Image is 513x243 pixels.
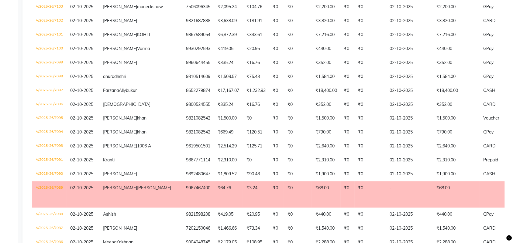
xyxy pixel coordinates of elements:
[269,56,284,70] td: ₹0
[284,28,312,42] td: ₹0
[243,140,269,154] td: ₹125.71
[214,126,243,140] td: ₹669.49
[312,28,341,42] td: ₹7,216.00
[433,42,480,56] td: ₹440.00
[355,84,386,98] td: ₹0
[269,140,284,154] td: ₹0
[386,126,433,140] td: 02-10-2025
[386,56,433,70] td: 02-10-2025
[243,222,269,236] td: ₹73.34
[182,28,214,42] td: 9867589054
[386,28,433,42] td: 02-10-2025
[341,167,355,181] td: ₹0
[103,102,150,107] span: [DEMOGRAPHIC_DATA]
[312,42,341,56] td: ₹440.00
[103,88,119,93] span: Farzana
[484,32,494,37] span: GPay
[355,167,386,181] td: ₹0
[341,98,355,112] td: ₹0
[214,84,243,98] td: ₹17,167.07
[484,130,494,135] span: GPay
[137,130,146,135] span: khan
[284,42,312,56] td: ₹0
[243,181,269,208] td: ₹3.24
[182,167,214,181] td: 9892480647
[182,181,214,208] td: 9967467400
[355,222,386,236] td: ₹0
[355,126,386,140] td: ₹0
[214,208,243,222] td: ₹419.05
[269,167,284,181] td: ₹0
[433,154,480,167] td: ₹2,310.00
[386,222,433,236] td: 02-10-2025
[70,157,93,163] span: 02-10-2025
[284,84,312,98] td: ₹0
[433,181,480,208] td: ₹68.00
[70,130,93,135] span: 02-10-2025
[312,222,341,236] td: ₹1,540.00
[182,56,214,70] td: 9960644455
[243,126,269,140] td: ₹120.51
[137,185,171,191] span: [PERSON_NAME]
[32,70,67,84] td: V/2025-26/7098
[312,98,341,112] td: ₹352.00
[32,222,67,236] td: V/2025-26/7087
[32,154,67,167] td: V/2025-26/7091
[70,18,93,23] span: 02-10-2025
[386,112,433,126] td: 02-10-2025
[284,140,312,154] td: ₹0
[355,28,386,42] td: ₹0
[484,74,494,79] span: GPay
[386,140,433,154] td: 02-10-2025
[137,143,151,149] span: 1006 A
[484,171,496,177] span: CASH
[433,28,480,42] td: ₹7,216.00
[433,98,480,112] td: ₹352.00
[103,32,137,37] span: [PERSON_NAME]
[70,4,93,9] span: 02-10-2025
[269,222,284,236] td: ₹0
[355,56,386,70] td: ₹0
[137,46,150,51] span: Varma
[433,140,480,154] td: ₹2,640.00
[70,32,93,37] span: 02-10-2025
[182,112,214,126] td: 9821082542
[137,4,163,9] span: maneckshaw
[341,42,355,56] td: ₹0
[484,60,494,65] span: GPay
[32,126,67,140] td: V/2025-26/7094
[182,154,214,167] td: 9867771114
[32,42,67,56] td: V/2025-26/7100
[32,181,67,208] td: V/2025-26/7089
[312,56,341,70] td: ₹352.00
[214,154,243,167] td: ₹2,310.00
[70,60,93,65] span: 02-10-2025
[312,154,341,167] td: ₹2,310.00
[137,32,150,37] span: KOHLI
[103,212,116,217] span: Ashish
[32,56,67,70] td: V/2025-26/7099
[214,222,243,236] td: ₹1,466.66
[70,74,93,79] span: 02-10-2025
[32,98,67,112] td: V/2025-26/7096
[484,143,496,149] span: CARD
[386,14,433,28] td: 02-10-2025
[284,70,312,84] td: ₹0
[341,112,355,126] td: ₹0
[103,130,137,135] span: [PERSON_NAME]
[119,88,137,93] span: Allybukur
[341,126,355,140] td: ₹0
[70,102,93,107] span: 02-10-2025
[484,157,498,163] span: Prepaid
[269,126,284,140] td: ₹0
[386,208,433,222] td: 02-10-2025
[103,60,137,65] span: [PERSON_NAME]
[284,98,312,112] td: ₹0
[341,154,355,167] td: ₹0
[433,14,480,28] td: ₹3,820.00
[433,56,480,70] td: ₹352.00
[386,167,433,181] td: 02-10-2025
[355,140,386,154] td: ₹0
[70,46,93,51] span: 02-10-2025
[355,42,386,56] td: ₹0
